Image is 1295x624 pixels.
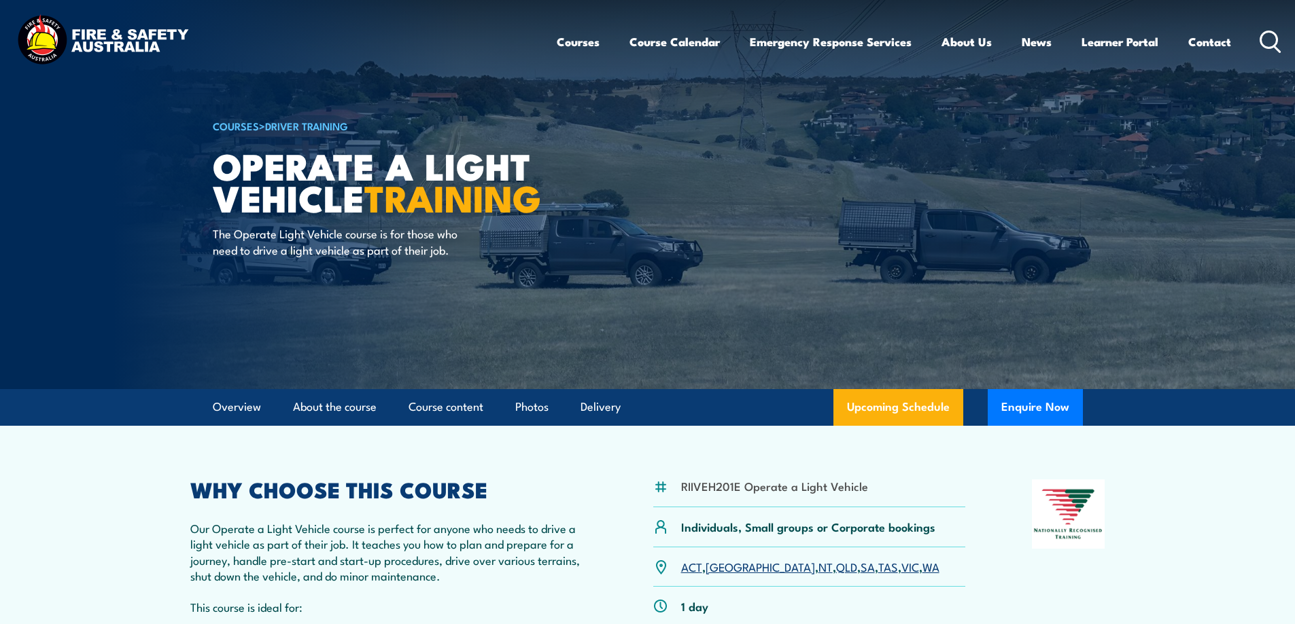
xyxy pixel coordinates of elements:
[681,598,708,614] p: 1 day
[706,558,815,574] a: [GEOGRAPHIC_DATA]
[1032,479,1105,549] img: Nationally Recognised Training logo.
[1188,24,1231,60] a: Contact
[515,389,549,425] a: Photos
[265,118,348,133] a: Driver Training
[213,225,461,257] p: The Operate Light Vehicle course is for those who need to drive a light vehicle as part of their ...
[861,558,875,574] a: SA
[213,117,549,134] h6: >
[901,558,919,574] a: VIC
[1082,24,1158,60] a: Learner Portal
[681,558,702,574] a: ACT
[190,479,587,498] h2: WHY CHOOSE THIS COURSE
[922,558,939,574] a: WA
[750,24,912,60] a: Emergency Response Services
[190,520,587,584] p: Our Operate a Light Vehicle course is perfect for anyone who needs to drive a light vehicle as pa...
[581,389,621,425] a: Delivery
[213,389,261,425] a: Overview
[681,519,935,534] p: Individuals, Small groups or Corporate bookings
[1022,24,1052,60] a: News
[293,389,377,425] a: About the course
[818,558,833,574] a: NT
[213,118,259,133] a: COURSES
[942,24,992,60] a: About Us
[878,558,898,574] a: TAS
[364,168,541,225] strong: TRAINING
[213,149,549,213] h1: Operate a Light Vehicle
[629,24,720,60] a: Course Calendar
[833,389,963,426] a: Upcoming Schedule
[681,478,868,494] li: RIIVEH201E Operate a Light Vehicle
[836,558,857,574] a: QLD
[988,389,1083,426] button: Enquire Now
[557,24,600,60] a: Courses
[409,389,483,425] a: Course content
[190,599,587,614] p: This course is ideal for:
[681,559,939,574] p: , , , , , , ,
